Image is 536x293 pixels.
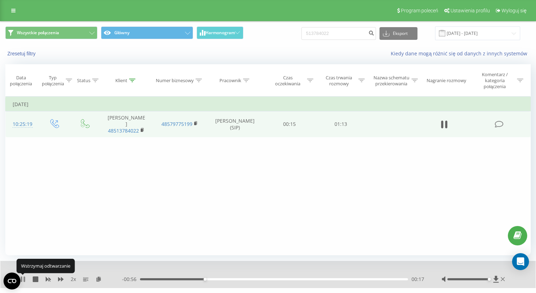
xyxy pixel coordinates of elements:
td: 00:15 [264,111,315,138]
a: 48513784022 [108,127,139,134]
div: Data połączenia [6,75,37,87]
div: Wstrzymaj odtwarzanie [17,259,75,273]
div: 10:25:19 [13,117,31,131]
td: [PERSON_NAME] [100,111,153,138]
div: Accessibility label [204,278,206,281]
button: Open CMP widget [4,273,20,289]
button: Wszystkie połączenia [5,26,97,39]
div: Czas oczekiwania [270,75,305,87]
div: Nagranie rozmowy [427,78,466,84]
div: Typ połączenia [42,75,64,87]
div: Nazwa schematu przekierowania [373,75,410,87]
div: Status [77,78,90,84]
button: Eksport [379,27,417,40]
div: Pracownik [219,78,241,84]
span: - 00:56 [122,276,140,283]
div: Czas trwania rozmowy [321,75,357,87]
button: Zresetuj filtry [5,50,39,57]
a: 48579775199 [161,121,192,127]
span: Program poleceń [401,8,438,13]
span: 2 x [71,276,76,283]
button: Główny [101,26,193,39]
input: Wyszukiwanie według numeru [301,27,376,40]
span: Wszystkie połączenia [17,30,59,36]
div: Klient [115,78,127,84]
span: Wyloguj się [502,8,527,13]
a: Kiedy dane mogą różnić się od danych z innych systemów [391,50,531,57]
td: [PERSON_NAME] (SIP) [206,111,264,138]
span: 00:17 [411,276,424,283]
td: [DATE] [6,97,531,111]
td: 01:13 [315,111,366,138]
div: Komentarz / kategoria połączenia [474,72,515,90]
div: Accessibility label [488,278,491,281]
span: Ustawienia profilu [451,8,490,13]
div: Open Intercom Messenger [512,253,529,270]
span: Harmonogram [205,30,235,35]
div: Numer biznesowy [156,78,194,84]
button: Harmonogram [197,26,243,39]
